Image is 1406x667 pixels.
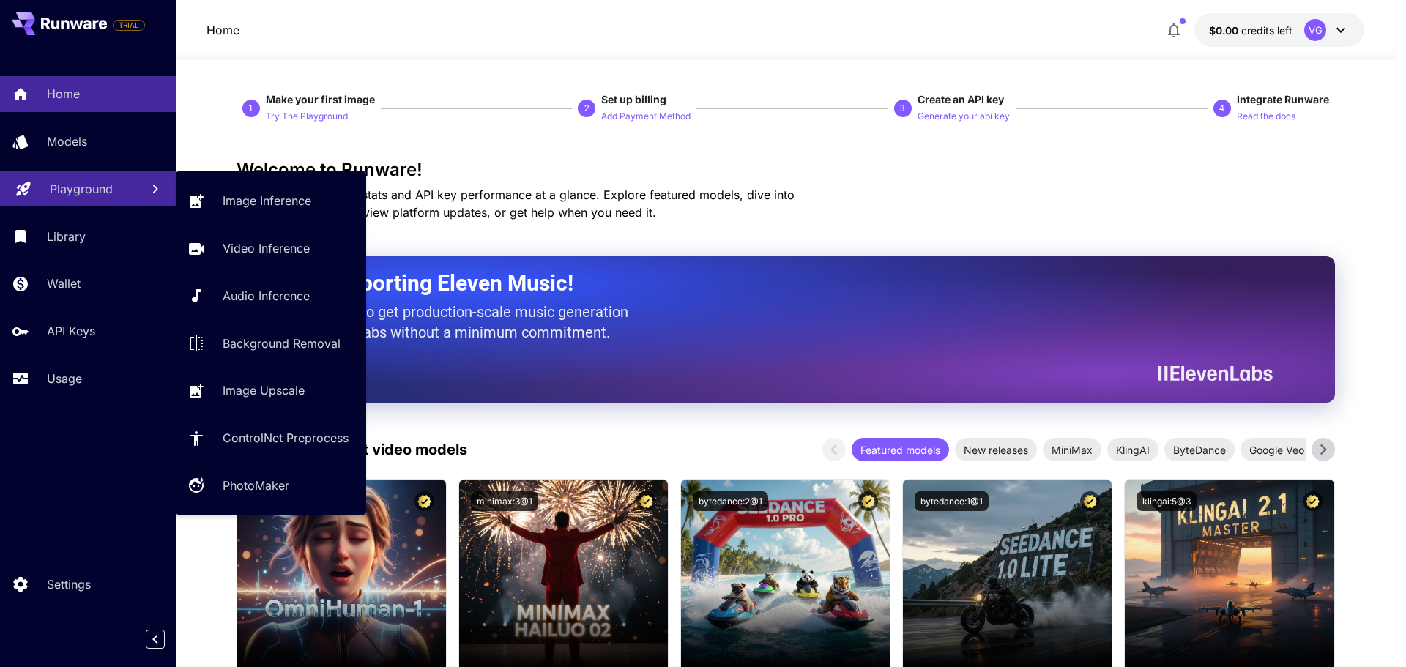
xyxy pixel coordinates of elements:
[1194,13,1364,47] button: $0.00
[207,21,239,39] nav: breadcrumb
[858,491,878,511] button: Certified Model – Vetted for best performance and includes a commercial license.
[1237,93,1329,105] span: Integrate Runware
[918,93,1004,105] span: Create an API key
[1137,491,1197,511] button: klingai:5@3
[207,21,239,39] p: Home
[47,575,91,593] p: Settings
[601,110,691,124] p: Add Payment Method
[955,442,1037,458] span: New releases
[176,325,366,361] a: Background Removal
[459,480,668,667] img: alt
[176,231,366,267] a: Video Inference
[47,228,86,245] p: Library
[223,429,349,447] p: ControlNet Preprocess
[237,160,1335,180] h3: Welcome to Runware!
[237,480,446,667] img: alt
[176,420,366,456] a: ControlNet Preprocess
[47,275,81,292] p: Wallet
[273,302,639,343] p: The only way to get production-scale music generation from Eleven Labs without a minimum commitment.
[1209,24,1241,37] span: $0.00
[1304,19,1326,41] div: VG
[584,102,589,115] p: 2
[601,93,666,105] span: Set up billing
[681,480,890,667] img: alt
[237,187,795,220] span: Check out your usage stats and API key performance at a glance. Explore featured models, dive int...
[176,468,366,504] a: PhotoMaker
[223,287,310,305] p: Audio Inference
[176,373,366,409] a: Image Upscale
[223,381,305,399] p: Image Upscale
[852,442,949,458] span: Featured models
[636,491,656,511] button: Certified Model – Vetted for best performance and includes a commercial license.
[1107,442,1158,458] span: KlingAI
[693,491,768,511] button: bytedance:2@1
[915,491,989,511] button: bytedance:1@1
[176,278,366,314] a: Audio Inference
[223,335,341,352] p: Background Removal
[47,133,87,150] p: Models
[176,183,366,219] a: Image Inference
[900,102,905,115] p: 3
[918,110,1010,124] p: Generate your api key
[266,110,348,124] p: Try The Playground
[1237,110,1295,124] p: Read the docs
[266,93,375,105] span: Make your first image
[1241,24,1292,37] span: credits left
[113,16,145,34] span: Add your payment card to enable full platform functionality.
[157,626,176,652] div: Collapse sidebar
[114,20,144,31] span: TRIAL
[248,102,253,115] p: 1
[1219,102,1224,115] p: 4
[50,180,113,198] p: Playground
[903,480,1112,667] img: alt
[1043,442,1101,458] span: MiniMax
[1241,442,1313,458] span: Google Veo
[1303,491,1323,511] button: Certified Model – Vetted for best performance and includes a commercial license.
[471,491,538,511] button: minimax:3@1
[1209,23,1292,38] div: $0.00
[223,239,310,257] p: Video Inference
[414,491,434,511] button: Certified Model – Vetted for best performance and includes a commercial license.
[1080,491,1100,511] button: Certified Model – Vetted for best performance and includes a commercial license.
[47,370,82,387] p: Usage
[223,192,311,209] p: Image Inference
[146,630,165,649] button: Collapse sidebar
[47,322,95,340] p: API Keys
[1125,480,1334,667] img: alt
[223,477,289,494] p: PhotoMaker
[273,269,1262,297] h2: Now Supporting Eleven Music!
[47,85,80,103] p: Home
[1164,442,1235,458] span: ByteDance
